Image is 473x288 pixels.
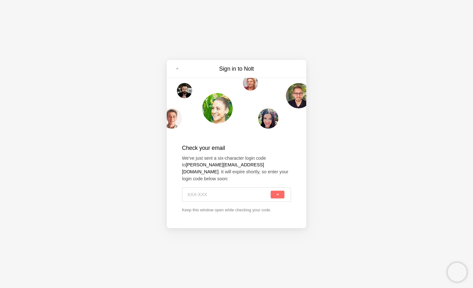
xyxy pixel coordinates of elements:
strong: [PERSON_NAME][EMAIL_ADDRESS][DOMAIN_NAME] [182,162,264,174]
p: Keep this window open while checking your code. [182,207,291,213]
input: XXX-XXX [187,188,269,202]
p: We've just sent a six-character login code to . It will expire shortly, so enter your login code ... [182,155,291,182]
iframe: Chatra live chat [448,263,467,282]
h2: Check your email [182,144,291,152]
h3: Sign in to Nolt [183,65,290,73]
